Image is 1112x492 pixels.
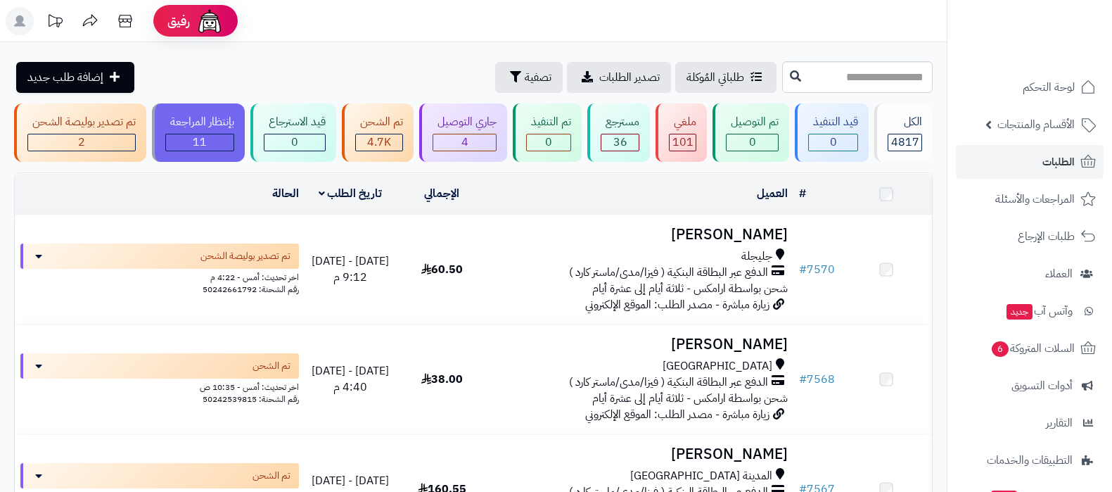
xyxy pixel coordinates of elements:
span: جليجلة [741,248,772,265]
div: اخر تحديث: أمس - 4:22 م [20,269,299,284]
div: جاري التوصيل [433,114,497,130]
a: وآتس آبجديد [956,294,1104,328]
a: العميل [757,185,788,202]
span: زيارة مباشرة - مصدر الطلب: الموقع الإلكتروني [585,406,769,423]
div: 4662 [356,134,402,151]
div: تم تصدير بوليصة الشحن [27,114,136,130]
span: التقارير [1046,413,1073,433]
span: تصفية [525,69,551,86]
span: وآتس آب [1005,301,1073,321]
span: طلبات الإرجاع [1018,227,1075,246]
div: 0 [809,134,857,151]
a: تم الشحن 4.7K [339,103,416,162]
span: 0 [545,134,552,151]
div: 0 [527,134,570,151]
a: التقارير [956,406,1104,440]
a: الكل4817 [871,103,935,162]
span: 0 [749,134,756,151]
a: مسترجع 36 [584,103,653,162]
span: الأقسام والمنتجات [997,115,1075,134]
span: # [799,261,807,278]
a: ملغي 101 [653,103,710,162]
span: شحن بواسطة ارامكس - ثلاثة أيام إلى عشرة أيام [592,390,788,407]
div: قيد الاسترجاع [264,114,326,130]
a: تم التنفيذ 0 [510,103,584,162]
a: #7568 [799,371,835,388]
a: تم تصدير بوليصة الشحن 2 [11,103,149,162]
div: 2 [28,134,135,151]
span: 11 [193,134,207,151]
a: قيد الاسترجاع 0 [248,103,339,162]
span: رفيق [167,13,190,30]
a: السلات المتروكة6 [956,332,1104,365]
span: # [799,371,807,388]
div: تم الشحن [355,114,403,130]
a: تم التوصيل 0 [710,103,792,162]
span: تم تصدير بوليصة الشحن [200,249,290,263]
a: إضافة طلب جديد [16,62,134,93]
div: 4 [433,134,496,151]
a: طلبات الإرجاع [956,220,1104,253]
span: 6 [992,341,1009,357]
span: إضافة طلب جديد [27,69,103,86]
div: 36 [601,134,639,151]
div: مسترجع [601,114,639,130]
a: جاري التوصيل 4 [416,103,510,162]
a: المراجعات والأسئلة [956,182,1104,216]
h3: [PERSON_NAME] [493,336,787,353]
span: [DATE] - [DATE] 4:40 م [312,362,389,396]
img: ai-face.png [196,7,224,35]
a: بإنتظار المراجعة 11 [149,103,248,162]
span: 0 [291,134,298,151]
span: الدفع عبر البطاقة البنكية ( فيزا/مدى/ماستر كارد ) [569,374,768,391]
span: رقم الشحنة: 50242661792 [203,283,299,296]
span: المدينة [GEOGRAPHIC_DATA] [630,468,772,484]
span: 4 [461,134,468,151]
span: 4.7K [367,134,391,151]
span: تم الشحن [253,469,290,483]
div: 0 [727,134,778,151]
span: تم الشحن [253,359,290,373]
a: #7570 [799,261,835,278]
span: أدوات التسويق [1011,376,1073,396]
span: تصدير الطلبات [599,69,660,86]
span: 2 [78,134,85,151]
span: زيارة مباشرة - مصدر الطلب: الموقع الإلكتروني [585,296,769,313]
span: 36 [613,134,627,151]
span: 38.00 [421,371,463,388]
a: العملاء [956,257,1104,291]
span: [DATE] - [DATE] 9:12 م [312,253,389,286]
span: طلباتي المُوكلة [686,69,744,86]
a: لوحة التحكم [956,70,1104,104]
a: قيد التنفيذ 0 [792,103,871,162]
h3: [PERSON_NAME] [493,227,787,243]
span: 60.50 [421,261,463,278]
span: [GEOGRAPHIC_DATA] [663,358,772,374]
a: التطبيقات والخدمات [956,443,1104,477]
div: 11 [166,134,234,151]
a: أدوات التسويق [956,369,1104,403]
div: قيد التنفيذ [808,114,858,130]
div: 0 [264,134,325,151]
a: الحالة [272,185,299,202]
span: 0 [830,134,837,151]
span: شحن بواسطة ارامكس - ثلاثة أيام إلى عشرة أيام [592,280,788,297]
div: الكل [888,114,922,130]
span: لوحة التحكم [1023,77,1075,97]
span: المراجعات والأسئلة [995,189,1075,209]
div: تم التنفيذ [526,114,571,130]
div: اخر تحديث: أمس - 10:35 ص [20,379,299,393]
span: جديد [1006,304,1033,320]
span: 4817 [891,134,919,151]
img: logo-2.png [1016,38,1099,68]
div: تم التوصيل [726,114,779,130]
span: السلات المتروكة [990,339,1075,358]
button: تصفية [495,62,563,93]
a: تحديثات المنصة [37,7,72,39]
a: الإجمالي [424,185,459,202]
span: الطلبات [1042,152,1075,172]
span: العملاء [1045,264,1073,284]
div: 101 [670,134,696,151]
h3: [PERSON_NAME] [493,446,787,462]
a: تاريخ الطلب [319,185,383,202]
